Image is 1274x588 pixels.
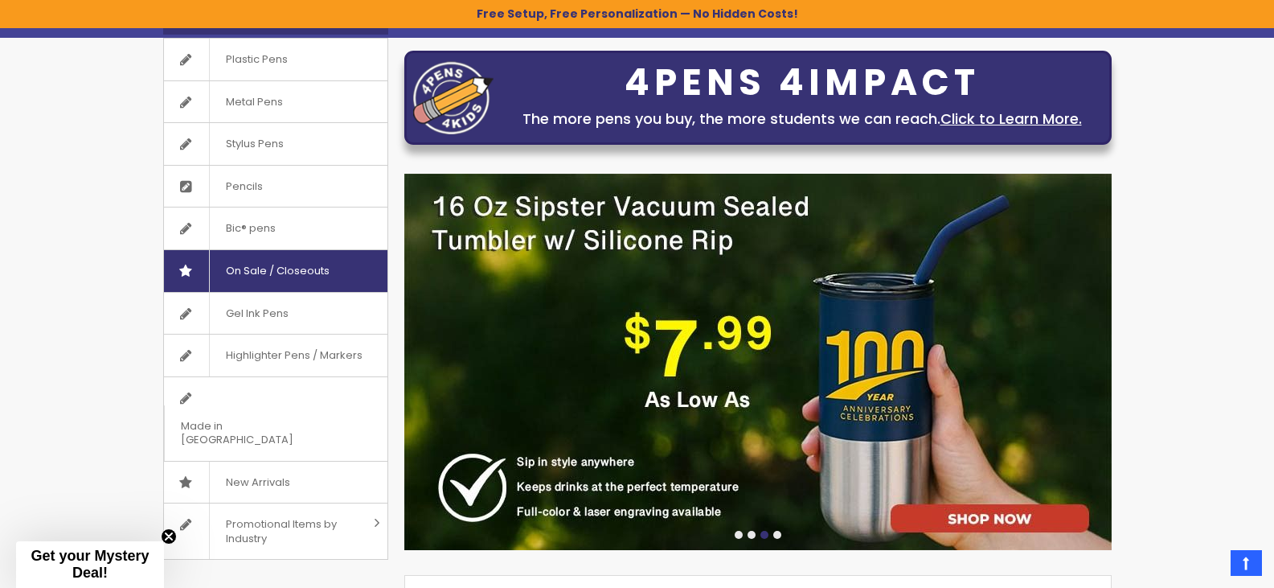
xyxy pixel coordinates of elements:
a: New Arrivals [164,462,387,504]
a: Made in [GEOGRAPHIC_DATA] [164,377,387,461]
span: Bic® pens [209,208,292,249]
a: Plastic Pens [164,39,387,80]
span: Made in [GEOGRAPHIC_DATA] [164,405,347,461]
a: Stylus Pens [164,123,387,165]
span: New Arrivals [209,462,306,504]
div: Get your Mystery Deal!Close teaser [16,541,164,588]
a: On Sale / Closeouts [164,250,387,292]
span: Stylus Pens [209,123,300,165]
a: Promotional Items by Industry [164,504,387,559]
span: Metal Pens [209,81,299,123]
span: Pencils [209,166,279,208]
div: The more pens you buy, the more students we can reach. [502,108,1103,130]
a: Bic® pens [164,208,387,249]
a: Gel Ink Pens [164,293,387,335]
a: Pencils [164,166,387,208]
a: Click to Learn More. [940,109,1082,129]
span: Gel Ink Pens [209,293,305,335]
span: Highlighter Pens / Markers [209,335,379,376]
span: On Sale / Closeouts [209,250,346,292]
div: 4PENS 4IMPACT [502,66,1103,100]
span: Get your Mystery Deal! [31,548,149,581]
a: Metal Pens [164,81,387,123]
button: Close teaser [161,528,177,545]
span: Plastic Pens [209,39,304,80]
img: four_pen_logo.png [413,61,494,134]
a: Highlighter Pens / Markers [164,335,387,376]
img: /16-oz-the-sipster-vacuum-sealed-tumbler-with-silicone-rip.html [404,174,1112,550]
span: Promotional Items by Industry [209,504,368,559]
